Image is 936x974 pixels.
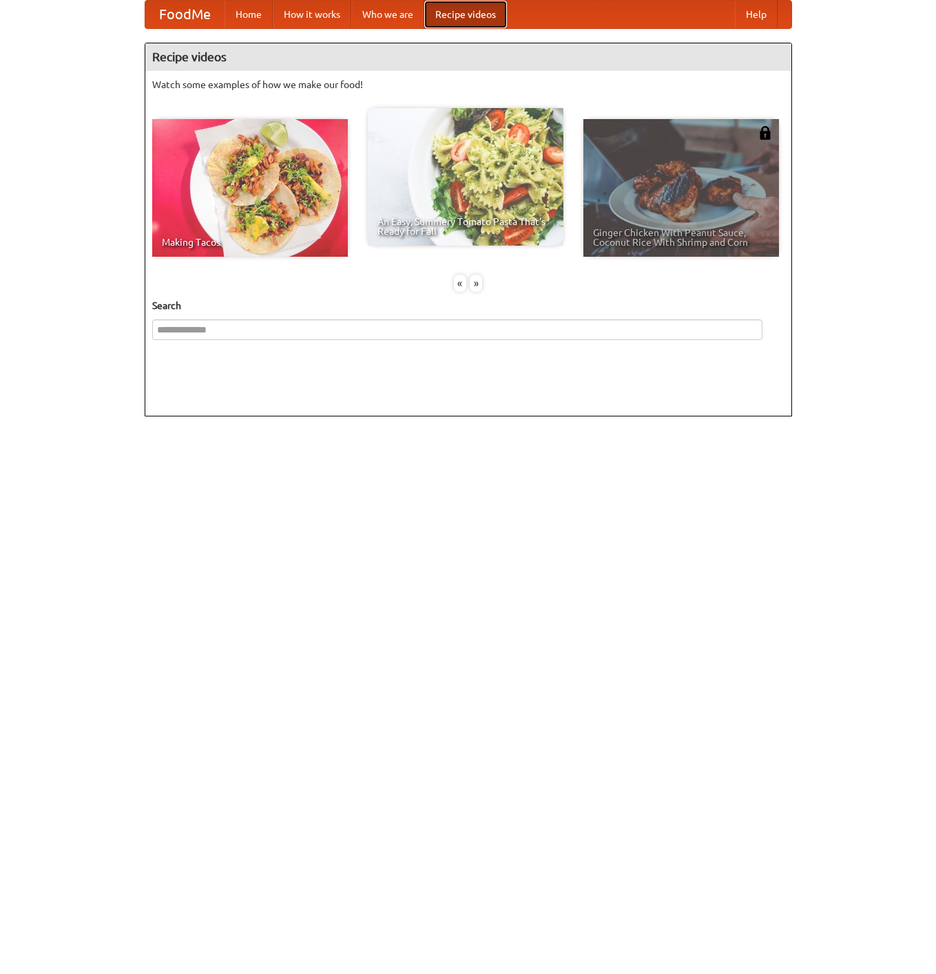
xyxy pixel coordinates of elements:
a: An Easy, Summery Tomato Pasta That's Ready for Fall [368,108,563,246]
a: Help [735,1,778,28]
img: 483408.png [758,126,772,140]
a: FoodMe [145,1,225,28]
h5: Search [152,299,784,313]
span: An Easy, Summery Tomato Pasta That's Ready for Fall [377,217,554,236]
a: Home [225,1,273,28]
a: How it works [273,1,351,28]
div: « [454,275,466,292]
span: Making Tacos [162,237,338,247]
p: Watch some examples of how we make our food! [152,78,784,92]
a: Who we are [351,1,424,28]
a: Making Tacos [152,119,348,257]
a: Recipe videos [424,1,507,28]
h4: Recipe videos [145,43,791,71]
div: » [470,275,482,292]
